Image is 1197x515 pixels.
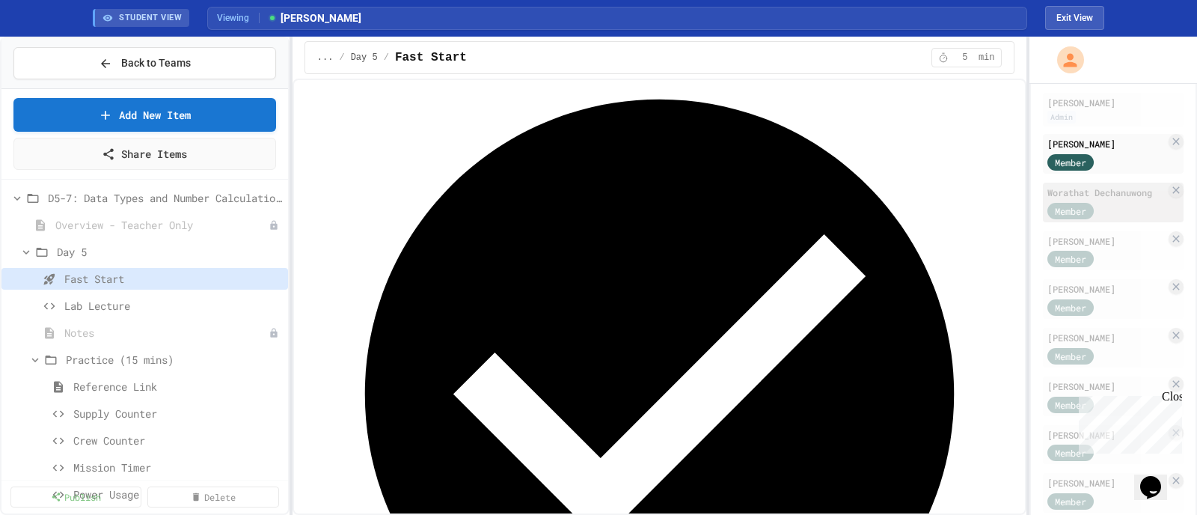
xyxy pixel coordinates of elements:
span: Crew Counter [73,433,282,448]
div: [PERSON_NAME] [1047,380,1166,393]
span: STUDENT VIEW [119,12,182,25]
span: Member [1055,446,1086,460]
span: Supply Counter [73,406,282,421]
span: ... [317,52,334,64]
iframe: chat widget [1134,455,1182,500]
span: 5 [953,52,977,64]
span: Member [1055,204,1086,218]
span: Day 5 [57,244,282,260]
a: Share Items [13,138,276,170]
span: Fast Start [64,271,282,287]
iframe: chat widget [1073,390,1182,454]
span: min [979,52,995,64]
span: Member [1055,350,1086,363]
span: Fast Start [395,49,467,67]
button: Exit student view [1045,6,1104,30]
span: Mission Timer [73,460,282,475]
div: Unpublished [269,328,279,338]
div: My Account [1041,43,1088,77]
div: Admin [1047,111,1076,124]
span: Member [1055,156,1086,169]
div: [PERSON_NAME] [1047,428,1166,442]
span: Notes [64,325,269,341]
div: Worathat Dechanuwong [1047,186,1166,199]
span: Member [1055,301,1086,314]
span: Member [1055,495,1086,508]
span: Lab Lecture [64,298,282,314]
a: Publish [10,487,141,508]
span: Day 5 [351,52,378,64]
div: [PERSON_NAME] [1047,137,1166,150]
span: D5-7: Data Types and Number Calculations [48,190,282,206]
span: Reference Link [73,379,282,394]
div: [PERSON_NAME] [1047,476,1166,490]
span: Overview - Teacher Only [55,217,269,233]
span: Practice (15 mins) [66,352,282,368]
div: [PERSON_NAME] [1047,282,1166,296]
div: Chat with us now!Close [6,6,103,95]
div: [PERSON_NAME] [1047,96,1179,109]
button: Back to Teams [13,47,276,79]
div: [PERSON_NAME] [1047,331,1166,344]
span: / [384,52,389,64]
span: / [339,52,344,64]
a: Add New Item [13,98,276,132]
span: [PERSON_NAME] [267,10,361,26]
span: Member [1055,252,1086,266]
span: Member [1055,398,1086,412]
span: Back to Teams [121,55,191,71]
div: Unpublished [269,220,279,231]
a: Delete [147,487,278,508]
div: [PERSON_NAME] [1047,234,1166,248]
span: Viewing [217,11,260,25]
